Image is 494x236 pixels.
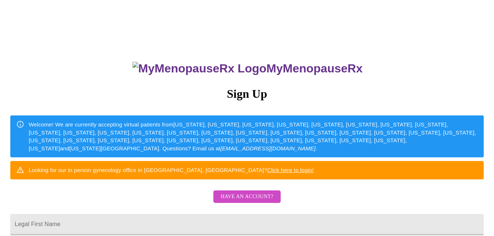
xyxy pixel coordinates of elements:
a: Have an account? [212,199,282,205]
h3: Sign Up [10,87,484,101]
img: MyMenopauseRx Logo [132,62,266,75]
div: Welcome! We are currently accepting virtual patients from [US_STATE], [US_STATE], [US_STATE], [US... [29,118,478,155]
h3: MyMenopauseRx [11,62,484,75]
em: [EMAIL_ADDRESS][DOMAIN_NAME] [220,145,316,151]
span: Have an account? [221,192,273,201]
button: Have an account? [213,190,281,203]
a: Click here to login! [267,167,314,173]
div: Looking for our in person gynecology office in [GEOGRAPHIC_DATA], [GEOGRAPHIC_DATA]? [29,163,314,177]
